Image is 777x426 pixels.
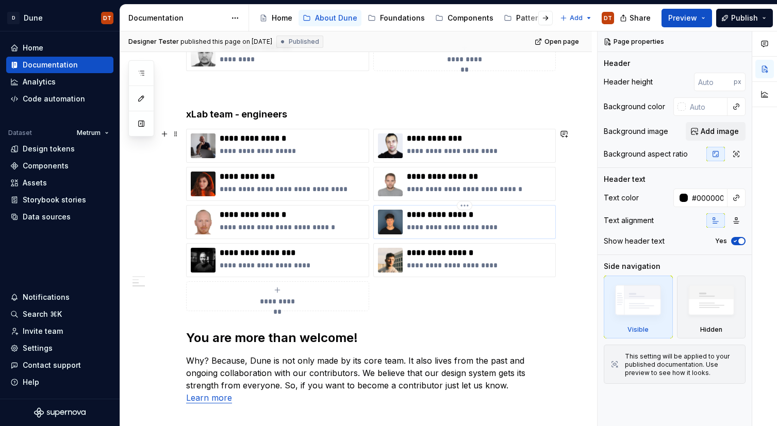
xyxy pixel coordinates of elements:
div: Text color [604,193,639,203]
img: 7e8f6b26-dcbf-44b3-ada9-567a729a7296.jpg [378,172,403,196]
label: Yes [715,237,727,245]
div: Home [23,43,43,53]
img: ad99376a-69ed-4f8a-9430-f2c0a7159bae.jpg [378,248,403,272]
div: D [7,12,20,24]
button: Help [6,374,113,390]
div: Help [23,377,39,387]
div: Show header text [604,236,665,246]
div: Header text [604,174,646,184]
img: baf4bcc5-cba4-47e0-b6c1-3377ac03b6a0.jpg [191,248,216,272]
div: Text alignment [604,215,654,226]
a: Patterns [500,10,551,26]
div: Background image [604,126,668,137]
span: Open page [544,38,579,46]
div: This setting will be applied to your published documentation. Use preview to see how it looks. [625,352,739,377]
img: b2c81bde-1fdc-40e6-ab2f-d501df7c5e07.jpg [191,133,216,158]
a: Foundations [363,10,429,26]
svg: Supernova Logo [34,407,86,418]
a: Home [6,40,113,56]
a: Code automation [6,91,113,107]
span: Metrum [77,129,101,137]
button: Search ⌘K [6,306,113,322]
div: Documentation [23,60,78,70]
a: Invite team [6,323,113,339]
div: Code automation [23,94,85,104]
a: Open page [532,35,584,49]
button: Preview [662,9,712,27]
div: Foundations [380,13,425,23]
div: Header [604,58,630,69]
div: Visible [627,326,649,334]
span: Designer Tester [128,38,179,46]
div: Notifications [23,292,70,302]
a: Analytics [6,74,113,90]
div: Home [272,13,292,23]
div: Search ⌘K [23,309,62,319]
span: Preview [668,13,697,23]
div: Dune [24,13,43,23]
span: Share [630,13,651,23]
div: Assets [23,178,47,188]
div: Visible [604,276,673,338]
img: d0472880-e709-4972-aa19-1b0558ffc744.jpg [378,133,403,158]
div: Documentation [128,13,226,23]
img: c17a6ce4-0638-411d-88c5-a365c018e9a2.jpg [378,210,403,234]
a: Storybook stories [6,192,113,208]
span: Publish [731,13,758,23]
div: Hidden [677,276,746,338]
a: Components [431,10,498,26]
div: Storybook stories [23,195,86,205]
img: d82e5d1d-4f6e-444f-9426-f55f1419ef08.jpg [191,210,216,234]
div: About Dune [315,13,357,23]
button: Add image [686,122,746,141]
a: About Dune [299,10,361,26]
p: Why? Because, Dune is not only made by its core team. It also lives from the past and ongoing col... [186,354,551,404]
a: Components [6,158,113,174]
div: Hidden [700,326,722,334]
div: Analytics [23,77,56,87]
button: DDuneDT [2,7,118,29]
button: Publish [716,9,773,27]
span: Add [570,14,583,22]
div: Components [448,13,493,23]
div: Background aspect ratio [604,149,688,159]
span: Add image [701,126,739,137]
a: Home [255,10,296,26]
div: Contact support [23,360,81,370]
div: Invite team [23,326,63,336]
a: Assets [6,175,113,191]
div: Header height [604,77,653,87]
input: Auto [688,189,728,207]
h4: xLab team - engineers [186,108,551,121]
input: Auto [694,73,734,91]
div: DT [103,14,111,22]
img: 3fcf146c-5ed4-4054-a00c-dcd5a323bc15.jpg [191,172,216,196]
div: Components [23,161,69,171]
a: Documentation [6,57,113,73]
div: published this page on [DATE] [180,38,272,46]
p: px [734,78,741,86]
button: Contact support [6,357,113,373]
span: Published [289,38,319,46]
div: DT [604,14,612,22]
input: Auto [686,97,728,116]
div: Dataset [8,129,32,137]
div: Page tree [255,8,555,28]
button: Metrum [72,126,113,140]
button: Add [557,11,596,25]
button: Notifications [6,289,113,305]
img: 0fd2e8ac-24dc-4fbf-97bf-00e8c05e2ef5.jpg [191,42,216,66]
a: Learn more [186,393,232,403]
div: Patterns [516,13,547,23]
div: Settings [23,343,53,353]
div: Design tokens [23,144,75,154]
a: Data sources [6,209,113,225]
div: Background color [604,101,665,112]
button: Share [615,9,657,27]
a: Design tokens [6,141,113,157]
div: Data sources [23,212,71,222]
a: Settings [6,340,113,356]
div: Side navigation [604,261,660,271]
h2: You are more than welcome! [186,330,551,346]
